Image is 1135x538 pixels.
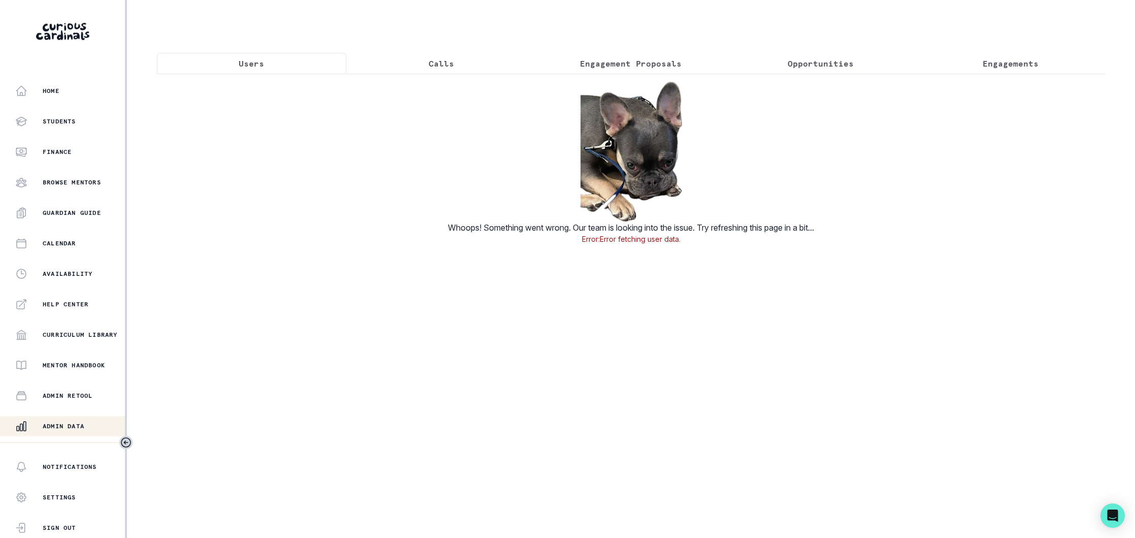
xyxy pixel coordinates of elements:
[36,23,89,40] img: Curious Cardinals Logo
[43,392,92,400] p: Admin Retool
[43,331,118,339] p: Curriculum Library
[43,300,88,308] p: Help Center
[448,221,814,234] p: Whoops! Something went wrong. Our team is looking into the issue. Try refreshing this page in a b...
[239,57,264,70] p: Users
[580,82,682,221] img: pathetic_bowser.png
[43,87,59,95] p: Home
[43,117,76,125] p: Students
[43,209,101,217] p: Guardian Guide
[43,524,76,532] p: Sign Out
[43,270,92,278] p: Availability
[43,422,84,430] p: Admin Data
[788,57,854,70] p: Opportunities
[119,436,133,449] button: Toggle sidebar
[43,239,76,247] p: Calendar
[580,57,682,70] p: Engagement Proposals
[582,234,680,244] p: Error: Error fetching user data.
[43,178,101,186] p: Browse Mentors
[43,148,72,156] p: Finance
[43,493,76,501] p: Settings
[429,57,454,70] p: Calls
[1100,503,1125,528] div: Open Intercom Messenger
[43,361,105,369] p: Mentor Handbook
[983,57,1039,70] p: Engagements
[43,463,97,471] p: Notifications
